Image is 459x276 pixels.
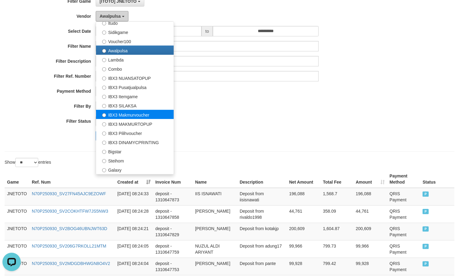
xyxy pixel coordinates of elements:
td: QRIS Payment [387,258,420,275]
button: Awalpulsa [96,11,128,21]
th: Net Amount [287,170,321,188]
label: IBX3 Pusatjualpulsa [96,82,174,91]
td: 99,928 [353,258,387,275]
td: [DATE] 08:24:33 [115,188,153,206]
td: 358.09 [320,205,353,223]
span: PAID [423,244,429,249]
label: IBX3 Pilihvoucher [96,128,174,137]
input: Voucher100 [102,40,106,44]
td: Deposit from iisisnawati [237,188,287,206]
label: Combo [96,64,174,73]
td: [PERSON_NAME] [193,205,237,223]
td: [PERSON_NAME] [193,223,237,240]
td: 799.73 [320,240,353,258]
label: Bigstar [96,147,174,156]
td: deposit - 1310647873 [153,188,193,206]
td: Deposit from kotakjp [237,223,287,240]
th: Name [193,170,237,188]
td: JNETOTO [5,205,29,223]
td: [DATE] 08:24:21 [115,223,153,240]
label: IBX3 NUANSATOPUP [96,73,174,82]
td: deposit - 1310647829 [153,223,193,240]
label: IBX3 DINAMYCPRINTING [96,137,174,147]
label: Lambda [96,55,174,64]
th: Total Fee [320,170,353,188]
th: Invoice Num [153,170,193,188]
label: Steihom [96,156,174,165]
td: 44,761 [287,205,321,223]
th: Ref. Num [29,170,115,188]
td: 99,966 [353,240,387,258]
th: Amount: activate to sort column ascending [353,170,387,188]
a: N70P250930_SV27FN45AJC9EZOWF [32,191,106,196]
td: 99,966 [287,240,321,258]
span: PAID [423,226,429,232]
label: IBX3 Makmurvoucher [96,110,174,119]
td: 196,088 [287,188,321,206]
input: IBX3 Itemgame [102,95,106,99]
label: Galaxy [96,165,174,174]
input: Lambda [102,58,106,62]
td: 200,609 [353,223,387,240]
label: Show entries [5,158,51,167]
td: 44,761 [353,205,387,223]
th: Created at: activate to sort column ascending [115,170,153,188]
td: QRIS Payment [387,188,420,206]
td: Deposit from adung17 [237,240,287,258]
label: IBX3 SILAKSA [96,101,174,110]
td: 99,928 [287,258,321,275]
input: IBX3 Makmurvoucher [102,113,106,117]
td: [PERSON_NAME] [193,258,237,275]
input: IBX3 MAKMURTOPUP [102,122,106,126]
th: Description [237,170,287,188]
select: Showentries [15,158,38,167]
input: IBX3 SILAKSA [102,104,106,108]
span: PAID [423,261,429,267]
a: N70P250930_SV2COKHTFW7JS5NW3 [32,209,108,214]
td: 1,568.7 [320,188,353,206]
td: deposit - 1310647759 [153,240,193,258]
span: to [202,26,213,36]
td: 200,609 [287,223,321,240]
td: NUZUL ALDI ARIYANT [193,240,237,258]
a: N70P250930_SV206G7RKOLL21MTM [32,244,106,248]
th: Payment Method [387,170,420,188]
label: Voucher100 [96,36,174,46]
td: QRIS Payment [387,205,420,223]
th: Game [5,170,29,188]
td: JNETOTO [5,188,29,206]
input: Sidikgame [102,31,106,35]
input: Bigstar [102,150,106,154]
button: Open LiveChat chat widget [2,2,21,21]
td: [DATE] 08:24:05 [115,240,153,258]
span: PAID [423,209,429,214]
label: Itudo [96,18,174,27]
input: Steihom [102,159,106,163]
td: 196,088 [353,188,387,206]
a: N70P250930_SV2BOG46UBNJWT63D [32,226,107,231]
input: IBX3 DINAMYCPRINTING [102,141,106,145]
td: QRIS Payment [387,240,420,258]
td: [DATE] 08:24:04 [115,258,153,275]
label: Awalpulsa [96,46,174,55]
input: Itudo [102,21,106,25]
td: IIS ISNAWATI [193,188,237,206]
td: [DATE] 08:24:28 [115,205,153,223]
td: JNETOTO [5,223,29,240]
td: JNETOTO [5,240,29,258]
td: 799.42 [320,258,353,275]
input: IBX3 NUANSATOPUP [102,76,106,80]
label: IBX3 Itemgame [96,91,174,101]
td: 1,604.87 [320,223,353,240]
input: Galaxy [102,168,106,172]
td: QRIS Payment [387,223,420,240]
input: Combo [102,67,106,71]
td: Deposit from rivaldo1998 [237,205,287,223]
span: PAID [423,192,429,197]
td: deposit - 1310647753 [153,258,193,275]
a: N70P250930_SV2MDGDBHWGN8O4V2 [32,261,110,266]
label: Sidikgame [96,27,174,36]
span: Awalpulsa [100,14,121,19]
input: IBX3 Pusatjualpulsa [102,86,106,90]
th: Status [420,170,454,188]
